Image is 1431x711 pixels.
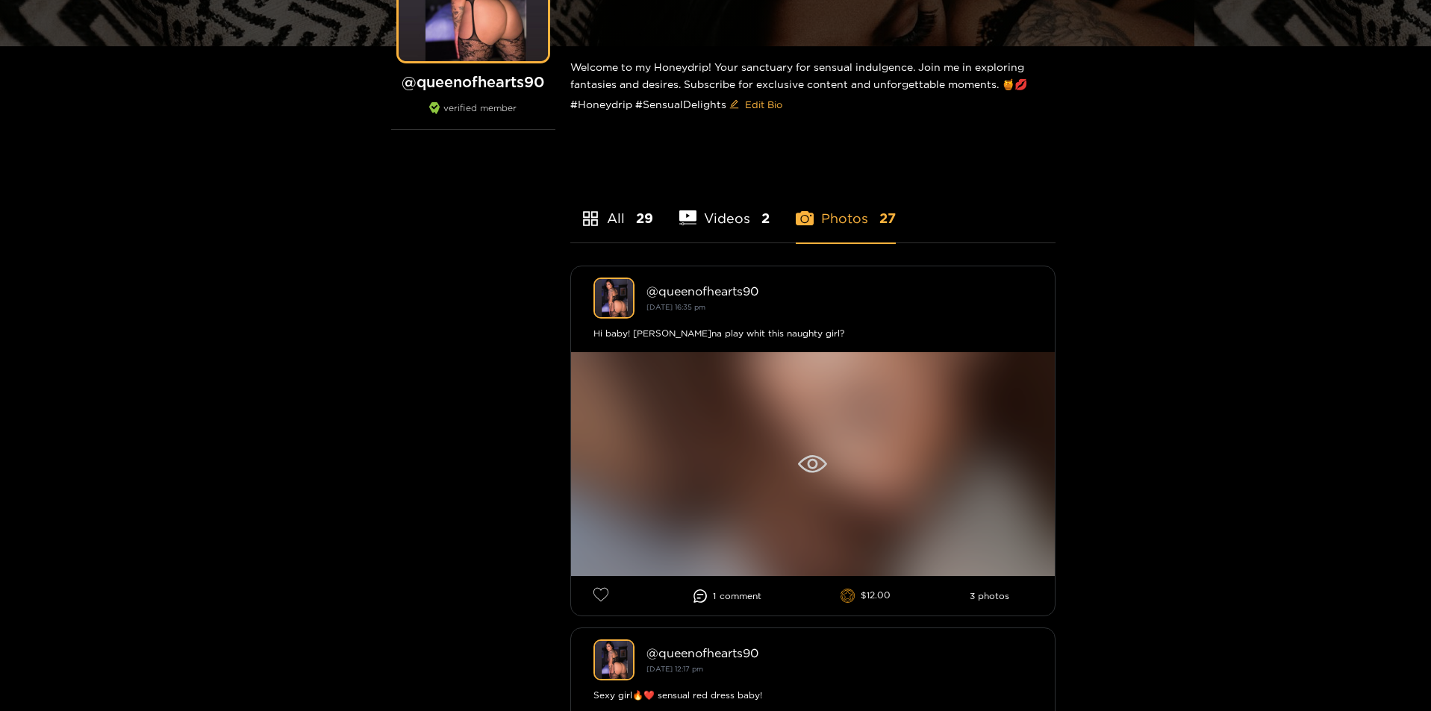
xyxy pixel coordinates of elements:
li: 1 [693,589,761,603]
span: Edit Bio [745,97,782,112]
span: edit [729,99,739,110]
h1: @ queenofhearts90 [391,72,555,91]
div: verified member [391,102,555,130]
button: editEdit Bio [726,93,785,116]
li: All [570,175,653,242]
small: [DATE] 12:17 pm [646,665,703,673]
li: $12.00 [841,589,891,604]
div: Hi baby! [PERSON_NAME]na play whit this naughty girl? [593,326,1032,341]
li: Photos [796,175,896,242]
span: 2 [761,209,770,228]
img: queenofhearts90 [593,639,635,680]
span: 27 [879,209,896,228]
li: Videos [679,175,770,242]
span: 29 [636,209,653,228]
small: [DATE] 16:35 pm [646,303,705,311]
div: Welcome to my Honeydrip! Your sanctuary for sensual indulgence. Join me in exploring fantasies an... [570,46,1056,128]
div: @ queenofhearts90 [646,646,1032,660]
div: @ queenofhearts90 [646,284,1032,298]
div: Sexy girl🔥❤️ sensual red dress baby! [593,688,1032,703]
span: appstore [582,210,599,228]
li: 3 photos [970,591,1009,601]
span: comment [720,591,761,601]
img: queenofhearts90 [593,278,635,319]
